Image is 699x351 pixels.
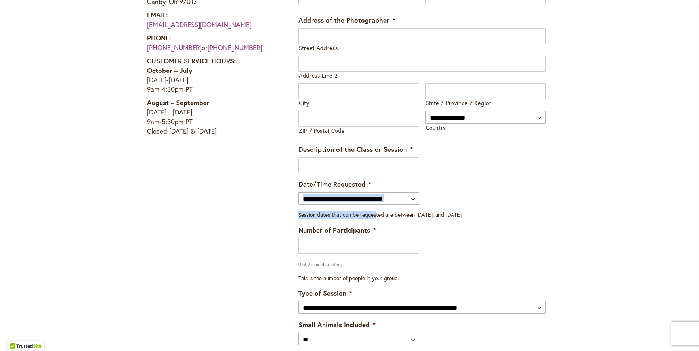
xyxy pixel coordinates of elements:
label: City [299,99,419,107]
label: Small Animals Included [298,320,376,329]
label: Number of Participants [298,226,376,235]
label: State / Province / Region [426,99,546,107]
strong: August – September [147,98,210,107]
label: Description of the Class or Session [298,145,413,154]
div: Session dates that can be requested are between [DATE], and [DATE] [298,205,546,219]
p: [DATE]-[DATE] 9am-4:30pm PT [147,56,278,94]
strong: PHONE: [147,33,171,42]
label: Street Address [299,44,546,52]
a: [EMAIL_ADDRESS][DOMAIN_NAME] [147,20,251,29]
strong: EMAIL: [147,10,168,19]
strong: October – July [147,66,192,75]
label: Address Line 2 [299,72,546,80]
label: Country [426,124,546,132]
a: [PHONE_NUMBER] [147,43,202,52]
div: 0 of 2 max characters [298,255,526,268]
label: ZIP / Postal Code [299,127,419,135]
div: This is the number of people in your group. [298,268,546,282]
label: Date/Time Requested [298,180,371,189]
p: [DATE] - [DATE] 9am-5:30pm PT Closed [DATE] & [DATE] [147,98,278,136]
a: [PHONE_NUMBER] [208,43,262,52]
strong: CUSTOMER SERVICE HOURS: [147,56,236,65]
label: Type of Session [298,289,352,298]
label: Address of the Photographer [298,16,395,25]
p: or [147,33,278,52]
